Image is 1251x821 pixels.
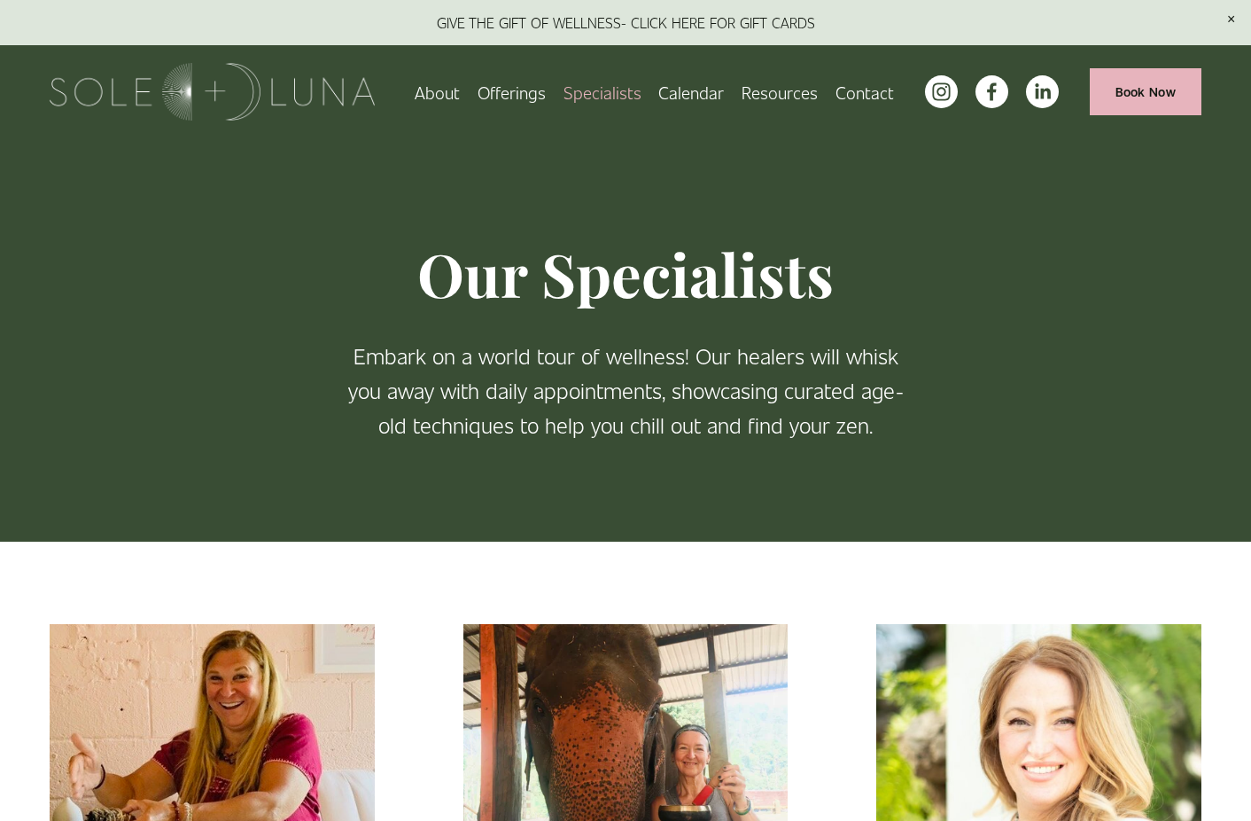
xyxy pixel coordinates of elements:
[975,75,1008,108] a: facebook-unauth
[415,76,460,107] a: About
[50,63,375,121] img: Sole + Luna
[658,76,724,107] a: Calendar
[742,76,818,107] a: folder dropdown
[338,339,913,442] p: Embark on a world tour of wellness! Our healers will whisk you away with daily appointments, show...
[742,78,818,106] span: Resources
[835,76,894,107] a: Contact
[338,238,913,310] h1: Our Specialists
[1026,75,1059,108] a: LinkedIn
[925,75,958,108] a: instagram-unauth
[1090,68,1201,115] a: Book Now
[478,78,546,106] span: Offerings
[478,76,546,107] a: folder dropdown
[563,76,641,107] a: Specialists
